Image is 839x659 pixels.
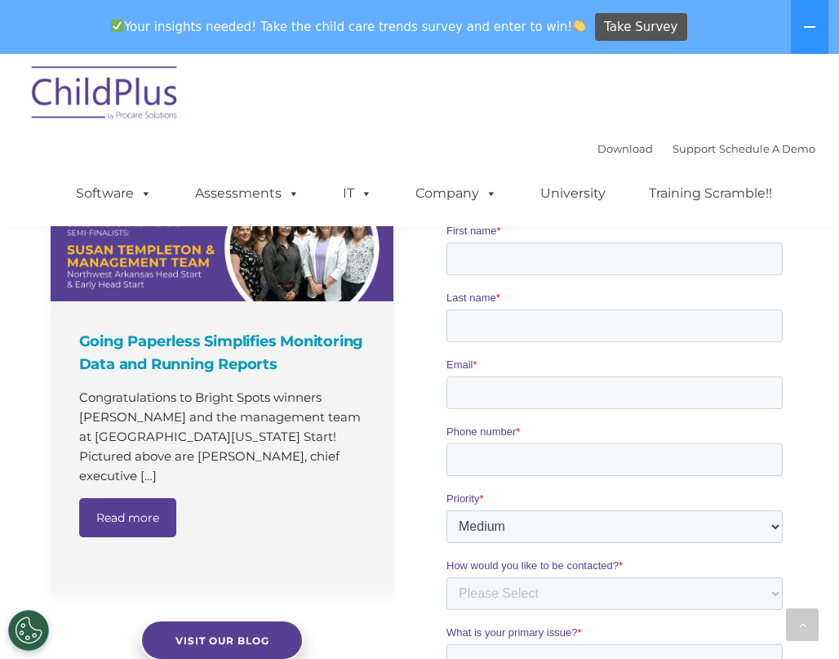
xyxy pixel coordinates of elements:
span: Your insights needed! Take the child care trends survey and enter to win! [104,11,593,42]
a: Take Survey [595,13,687,42]
img: ChildPlus by Procare Solutions [24,55,187,136]
a: Read more [79,498,176,537]
a: Support [673,142,716,155]
img: ✅ [111,20,123,32]
button: Cookies Settings [8,610,49,651]
a: Schedule A Demo [719,142,815,155]
font: | [597,142,815,155]
p: Congratulations to Bright Spots winners [PERSON_NAME] and the management team at [GEOGRAPHIC_DATA... [79,388,369,486]
a: Download [597,142,653,155]
a: IT [326,177,388,210]
a: Company [399,177,513,210]
a: Training Scramble!! [633,177,788,210]
a: Assessments [179,177,316,210]
img: 👏 [573,20,585,32]
a: Software [60,177,168,210]
h4: Going Paperless Simplifies Monitoring Data and Running Reports [79,330,369,376]
span: Visit our blog [175,635,269,647]
a: University [524,177,622,210]
span: Take Survey [604,13,677,42]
